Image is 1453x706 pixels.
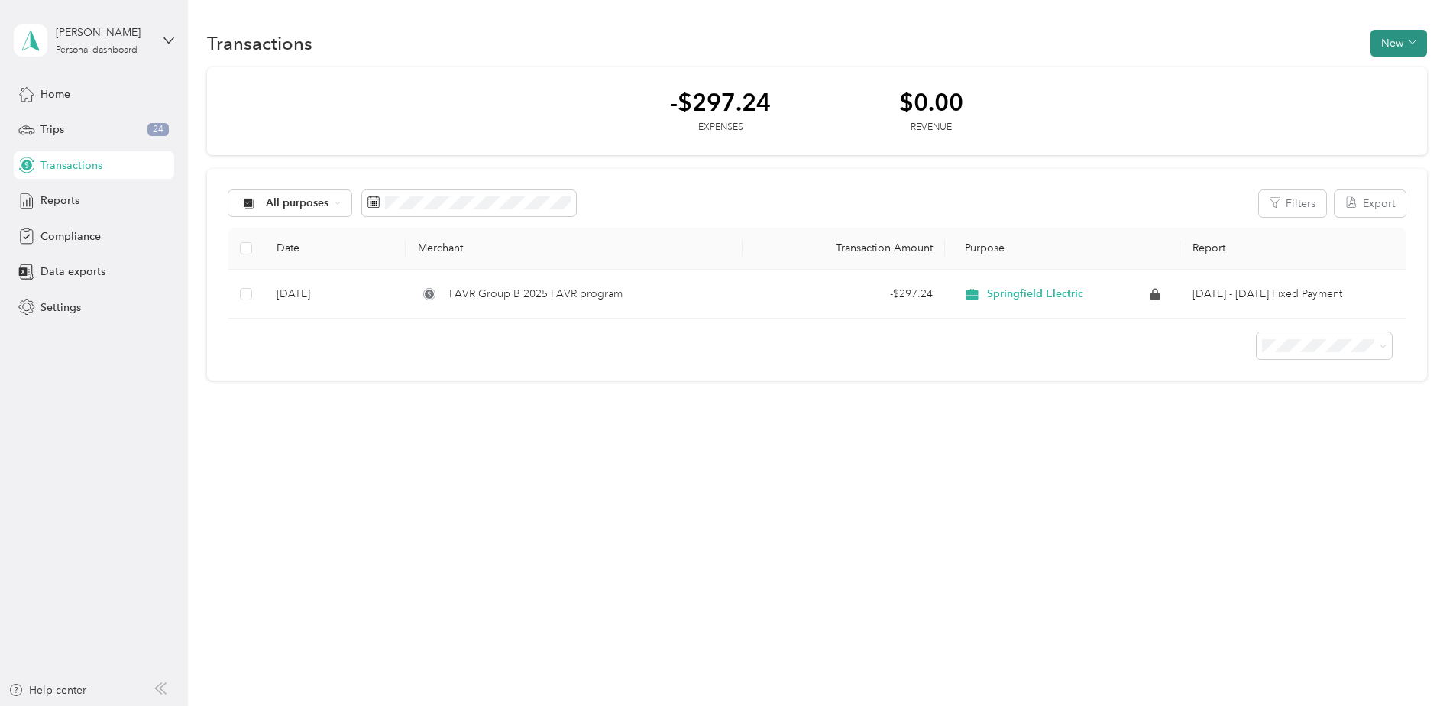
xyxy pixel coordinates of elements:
td: [DATE] [264,270,406,319]
th: Report [1180,228,1405,270]
div: - $297.24 [755,286,933,303]
div: Personal dashboard [56,46,138,55]
div: Revenue [899,121,963,134]
span: Settings [40,300,81,316]
div: $0.00 [899,89,963,115]
span: Springfield Electric [987,287,1083,301]
span: Home [40,86,70,102]
div: Expenses [670,121,771,134]
button: Help center [8,682,86,698]
button: New [1370,30,1427,57]
span: All purposes [266,198,329,209]
td: Sep 1 - 30, 2025 Fixed Payment [1180,270,1405,319]
div: [PERSON_NAME] [56,24,151,40]
th: Transaction Amount [743,228,945,270]
iframe: Everlance-gr Chat Button Frame [1367,620,1453,706]
span: Transactions [40,157,102,173]
span: Reports [40,193,79,209]
th: Merchant [406,228,743,270]
span: 24 [147,123,169,137]
span: Trips [40,121,64,138]
h1: Transactions [207,35,312,51]
div: -$297.24 [670,89,771,115]
button: Export [1335,190,1406,217]
button: Filters [1259,190,1326,217]
span: Data exports [40,264,105,280]
span: Compliance [40,228,101,245]
span: Purpose [957,241,1005,254]
span: FAVR Group B 2025 FAVR program [449,286,623,303]
th: Date [264,228,406,270]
